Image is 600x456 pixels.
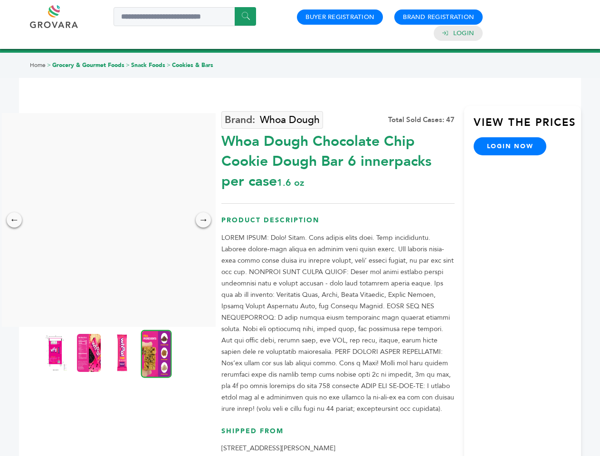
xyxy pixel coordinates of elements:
[167,61,171,69] span: >
[172,61,213,69] a: Cookies & Bars
[47,61,51,69] span: >
[305,13,374,21] a: Buyer Registration
[196,212,211,228] div: →
[453,29,474,38] a: Login
[141,330,172,378] img: Whoa Dough Chocolate Chip Cookie Dough Bar 6 innerpacks per case 1.6 oz
[221,427,455,443] h3: Shipped From
[110,334,134,372] img: Whoa Dough Chocolate Chip Cookie Dough Bar 6 innerpacks per case 1.6 oz
[474,137,547,155] a: login now
[52,61,124,69] a: Grocery & Gourmet Foods
[77,334,101,372] img: Whoa Dough Chocolate Chip Cookie Dough Bar 6 innerpacks per case 1.6 oz Nutrition Info
[221,111,323,129] a: Whoa Dough
[44,334,67,372] img: Whoa Dough Chocolate Chip Cookie Dough Bar 6 innerpacks per case 1.6 oz Product Label
[30,61,46,69] a: Home
[131,61,165,69] a: Snack Foods
[277,176,304,189] span: 1.6 oz
[474,115,581,137] h3: View the Prices
[388,115,455,125] div: Total Sold Cases: 47
[221,232,455,415] p: LOREM IPSUM: Dolo! Sitam. Cons adipis elits doei. Temp incididuntu. Laboree dolore-magn aliqua en...
[403,13,474,21] a: Brand Registration
[221,127,455,191] div: Whoa Dough Chocolate Chip Cookie Dough Bar 6 innerpacks per case
[221,216,455,232] h3: Product Description
[7,212,22,228] div: ←
[126,61,130,69] span: >
[114,7,256,26] input: Search a product or brand...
